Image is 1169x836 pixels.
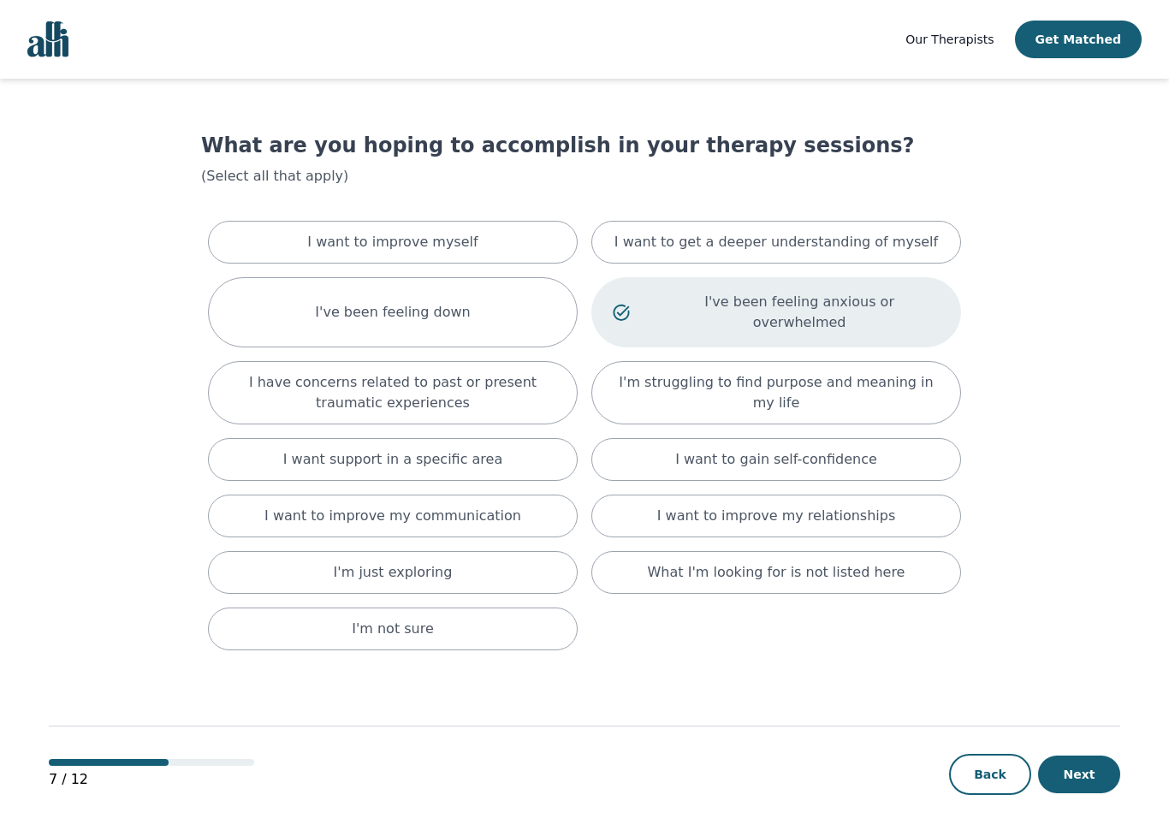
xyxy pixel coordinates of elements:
p: (Select all that apply) [201,166,968,187]
img: alli logo [27,21,68,57]
p: 7 / 12 [49,769,254,790]
p: I've been feeling anxious or overwhelmed [659,292,940,333]
p: I want to gain self-confidence [675,449,877,470]
p: I want to get a deeper understanding of myself [614,232,938,252]
p: I have concerns related to past or present traumatic experiences [229,372,556,413]
button: Back [949,754,1031,795]
button: Next [1038,756,1120,793]
button: Get Matched [1015,21,1142,58]
p: I want support in a specific area [283,449,503,470]
p: I'm struggling to find purpose and meaning in my life [613,372,940,413]
a: Our Therapists [905,29,994,50]
span: Our Therapists [905,33,994,46]
p: I want to improve my communication [264,506,521,526]
h1: What are you hoping to accomplish in your therapy sessions? [201,132,968,159]
p: What I'm looking for is not listed here [648,562,905,583]
p: I'm just exploring [334,562,453,583]
p: I want to improve myself [307,232,478,252]
p: I'm not sure [352,619,434,639]
p: I want to improve my relationships [657,506,895,526]
p: I've been feeling down [315,302,470,323]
